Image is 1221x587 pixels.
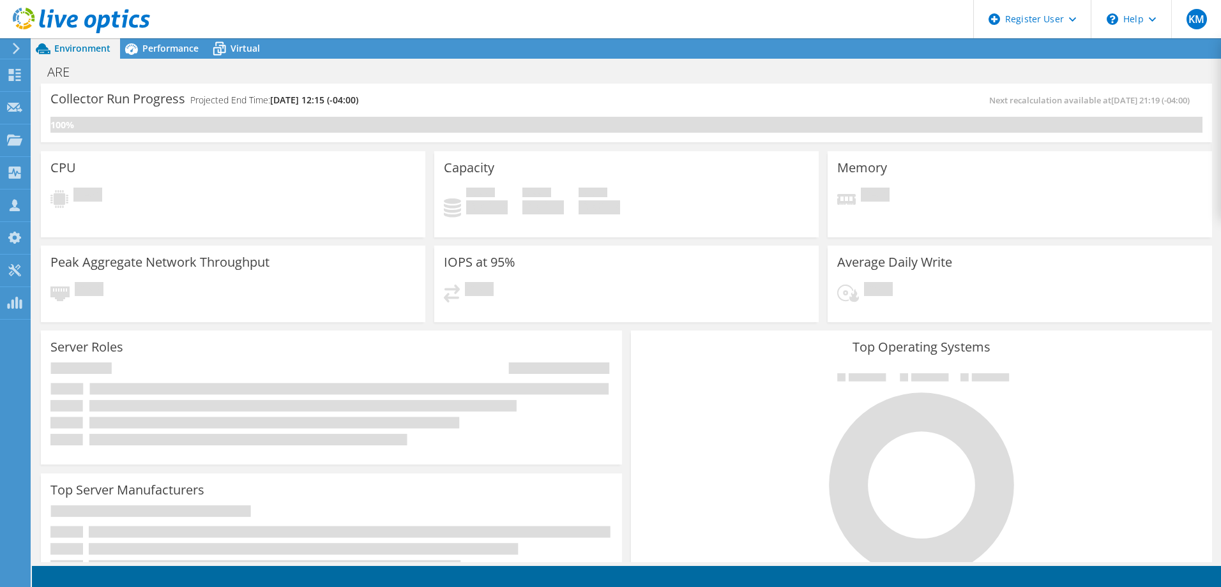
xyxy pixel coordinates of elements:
[466,200,508,214] h4: 0 GiB
[54,42,110,54] span: Environment
[837,161,887,175] h3: Memory
[75,282,103,299] span: Pending
[444,161,494,175] h3: Capacity
[231,42,260,54] span: Virtual
[444,255,515,269] h3: IOPS at 95%
[989,94,1196,106] span: Next recalculation available at
[1187,9,1207,29] span: KM
[42,65,89,79] h1: ARE
[1111,94,1190,106] span: [DATE] 21:19 (-04:00)
[861,188,890,205] span: Pending
[50,161,76,175] h3: CPU
[50,255,269,269] h3: Peak Aggregate Network Throughput
[465,282,494,299] span: Pending
[641,340,1202,354] h3: Top Operating Systems
[837,255,952,269] h3: Average Daily Write
[579,188,607,200] span: Total
[73,188,102,205] span: Pending
[579,200,620,214] h4: 0 GiB
[466,188,495,200] span: Used
[50,340,123,354] h3: Server Roles
[190,93,358,107] h4: Projected End Time:
[864,282,893,299] span: Pending
[50,483,204,497] h3: Top Server Manufacturers
[270,94,358,106] span: [DATE] 12:15 (-04:00)
[522,188,551,200] span: Free
[522,200,564,214] h4: 0 GiB
[142,42,199,54] span: Performance
[1107,13,1118,25] svg: \n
